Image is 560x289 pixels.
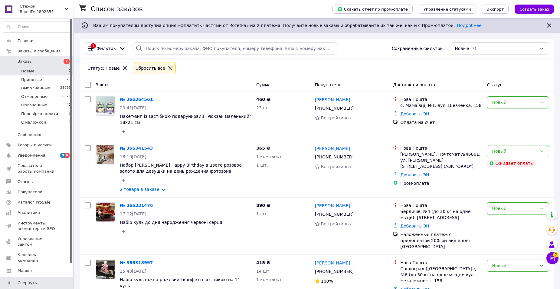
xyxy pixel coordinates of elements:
[21,68,34,74] span: Новые
[21,77,42,82] span: Принятые
[256,146,270,151] span: 365 ₴
[553,252,558,257] span: 2
[315,212,354,217] span: [PHONE_NUMBER]
[96,260,115,279] a: Фото товару
[400,266,482,284] div: Павлоград ([GEOGRAPHIC_DATA].), №6 (до 30 кг на одне місце): вул. Незалежності, 156
[455,45,469,51] span: Новые
[400,96,482,102] div: Нова Пошта
[546,252,558,264] button: Чат с покупателем2
[21,94,47,99] span: Отмененные
[62,94,71,99] span: 8321
[97,145,114,164] img: Фото товару
[18,59,32,64] span: Заказы
[93,23,482,28] span: Вашим покупателям доступна опция «Оплатить частями от Rozetka» на 2 платежа. Получайте новые зака...
[482,5,509,14] button: Экспорт
[400,111,429,116] a: Добавить ЭН
[321,221,351,226] span: Без рейтинга
[18,210,40,215] span: Аналитика
[492,148,537,154] div: Новый
[315,154,354,159] span: [PHONE_NUMBER]
[487,7,504,12] span: Экспорт
[3,22,71,32] input: Поиск
[400,102,482,108] div: с. Мамаївці, №1: вул. Шевченка, 158
[400,151,482,169] div: [PERSON_NAME], Почтомат №46861: ул. [PERSON_NAME][STREET_ADDRESS] (АЗК "ОККО")
[67,77,71,82] span: 23
[400,208,482,221] div: Бердичів, №4 (до 30 кг на одне місце): [STREET_ADDRESS]
[69,111,71,117] span: 1
[69,120,71,125] span: 0
[91,5,143,13] h1: Список заказов
[321,115,351,120] span: Без рейтинга
[96,145,115,164] a: Фото товару
[256,203,270,208] span: 890 ₴
[18,153,45,158] span: Уведомления
[18,221,56,231] span: Инструменты вебмастера и SEO
[18,268,33,274] span: Маркет
[419,5,476,14] button: Управление статусами
[18,252,56,263] span: Кошелек компании
[256,97,270,102] span: 460 ₴
[18,189,42,195] span: Покупатели
[315,82,342,87] span: Покупатель
[392,45,445,51] span: Сохраненные фильтры:
[400,231,482,250] div: Наложенный платеж с предоплатой 200грн лише для [GEOGRAPHIC_DATA]
[18,179,34,184] span: Отзывы
[120,269,146,274] span: 15:43[DATE]
[400,180,482,186] div: Пром-оплата
[509,6,554,11] a: Создать заказ
[492,99,537,106] div: Новый
[86,65,121,71] div: Статус: Новые
[315,260,350,266] a: [PERSON_NAME]
[492,262,537,269] div: Новый
[18,236,56,247] span: Управление сайтом
[18,48,61,54] span: Заказы и сообщения
[515,5,554,14] button: Создать заказ
[20,9,73,15] div: Ваш ID: 2802851
[393,82,435,87] span: Доставка и оплата
[60,85,71,91] span: 25099
[256,211,268,216] span: 1 шт.
[256,269,271,274] span: 14 шт.
[133,42,337,55] input: Поиск по номеру заказа, ФИО покупателя, номеру телефона, Email, номеру накладной
[256,82,271,87] span: Сумма
[315,97,350,103] a: [PERSON_NAME]
[256,154,282,159] span: 1 комплект
[120,97,153,102] a: № 366364561
[120,163,242,174] a: Набор [PERSON_NAME] Нappy Birthday в цвете розовое золото для девушки на день рождения фотозона
[18,200,50,205] span: Каталог ProSale
[400,260,482,266] div: Нова Пошта
[21,111,58,117] span: Перевірка оплати
[64,59,70,64] span: 7
[21,102,47,108] span: Оплаченные
[18,38,34,44] span: Главная
[67,102,71,108] span: 42
[337,6,408,12] span: Скачать отчет по пром-оплате
[315,269,354,274] span: [PHONE_NUMBER]
[120,277,240,288] span: Набір куль ніжно-рожевий+конфетті зі стійкою на 11 куль
[18,163,56,174] span: Показатели работы компании
[120,105,146,110] span: 20:41[DATE]
[321,279,333,284] span: 100%
[400,224,429,228] a: Добавить ЭН
[120,146,153,151] a: № 366341543
[18,132,41,138] span: Сообщения
[69,68,71,74] span: 7
[256,163,268,168] span: 1 шт.
[120,154,146,159] span: 18:10[DATE]
[65,153,70,158] span: 6
[120,220,222,225] a: Набір куль до дня народження червоні серця
[424,7,471,12] span: Управление статусами
[470,46,476,51] span: (7)
[96,203,115,221] img: Фото товару
[60,153,65,158] span: 8
[20,4,65,9] span: Стежок
[256,260,270,265] span: 415 ₴
[120,203,153,208] a: № 366331476
[519,7,549,12] span: Создать заказ
[400,145,482,151] div: Нова Пошта
[315,145,350,151] a: [PERSON_NAME]
[120,114,251,125] a: Пакет-зип із застібкою подарунковий "Рюкзак маленький" 18х21 см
